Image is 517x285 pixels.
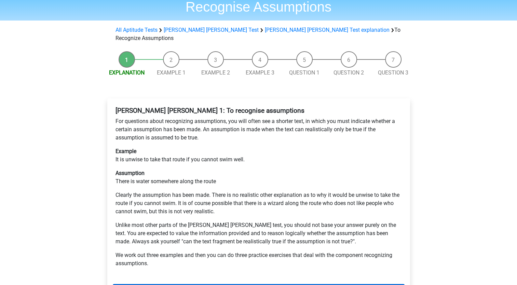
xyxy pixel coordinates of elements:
b: Example [115,148,136,154]
p: Clearly the assumption has been made. There is no realistic other explanation as to why it would ... [115,191,402,216]
a: All Aptitude Tests [115,27,158,33]
b: [PERSON_NAME] [PERSON_NAME] 1: To recognise assumptions [115,107,304,114]
p: For questions about recognizing assumptions, you will often see a shorter text, in which you must... [115,117,402,142]
p: There is water somewhere along the route [115,169,402,186]
div: To Recognize Assumptions [113,26,405,42]
a: Example 1 [157,69,186,76]
a: Example 2 [201,69,230,76]
a: Question 3 [378,69,408,76]
p: Unlike most other parts of the [PERSON_NAME] [PERSON_NAME] test, you should not base your answer ... [115,221,402,246]
p: We work out three examples and then you can do three practice exercises that deal with the compon... [115,251,402,268]
a: [PERSON_NAME] [PERSON_NAME] Test explanation [265,27,390,33]
a: Example 3 [246,69,274,76]
b: Assumption [115,170,145,176]
a: Explanation [109,69,145,76]
p: It is unwise to take that route if you cannot swim well. [115,147,402,164]
a: Question 1 [289,69,319,76]
a: [PERSON_NAME] [PERSON_NAME] Test [164,27,259,33]
a: Question 2 [334,69,364,76]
